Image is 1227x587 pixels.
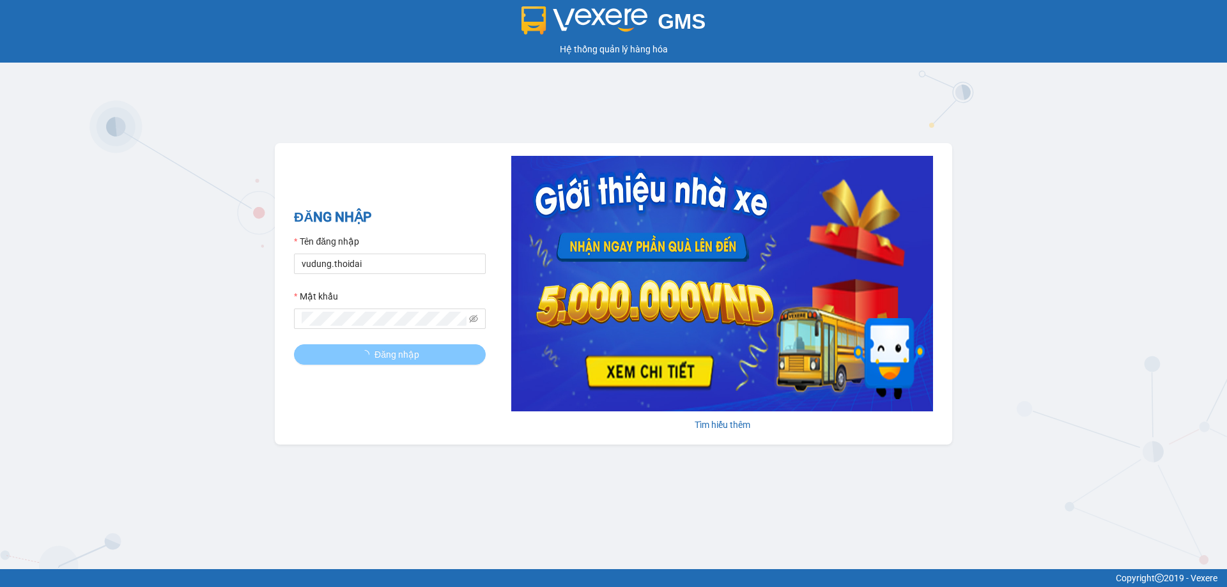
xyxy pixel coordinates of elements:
[511,156,933,411] img: banner-0
[511,418,933,432] div: Tìm hiểu thêm
[658,10,706,33] span: GMS
[294,289,338,303] label: Mật khẩu
[521,19,706,29] a: GMS
[302,312,467,326] input: Mật khẩu
[294,234,359,248] label: Tên đăng nhập
[360,350,374,359] span: loading
[3,42,1224,56] div: Hệ thống quản lý hàng hóa
[294,344,486,365] button: Đăng nhập
[1155,574,1164,583] span: copyright
[469,314,478,323] span: eye-invisible
[294,254,486,274] input: Tên đăng nhập
[374,347,419,362] span: Đăng nhập
[521,6,648,34] img: logo 2
[294,207,486,228] h2: ĐĂNG NHẬP
[10,571,1217,585] div: Copyright 2019 - Vexere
